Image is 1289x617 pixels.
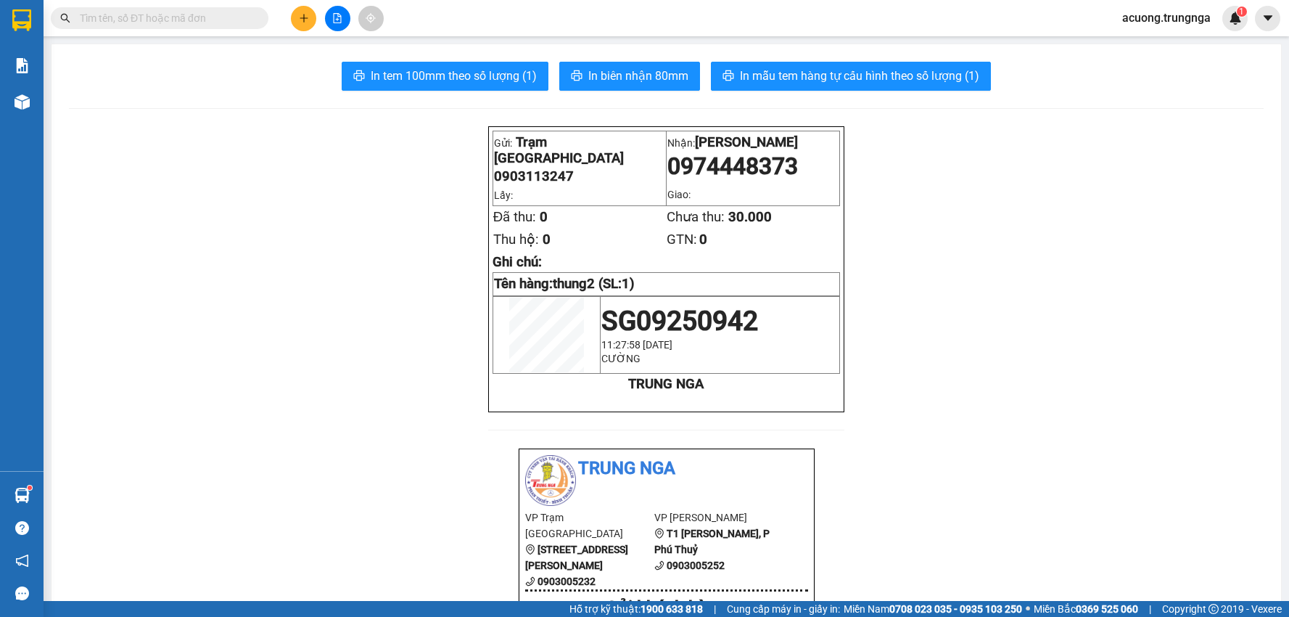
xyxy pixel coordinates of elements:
[628,376,704,392] strong: TRUNG NGA
[667,209,725,225] span: Chưa thu:
[654,560,664,571] span: phone
[695,134,798,150] span: [PERSON_NAME]
[366,13,376,23] span: aim
[667,134,839,150] p: Nhận:
[728,209,772,225] span: 30.000
[1208,604,1219,614] span: copyright
[12,9,31,31] img: logo-vxr
[493,232,539,248] span: Thu hộ:
[494,189,513,201] span: Lấy:
[1034,601,1138,617] span: Miền Bắc
[525,455,576,506] img: logo.jpg
[28,486,32,490] sup: 1
[525,455,808,483] li: Trung Nga
[538,576,596,587] b: 0903005232
[1261,12,1274,25] span: caret-down
[358,6,384,31] button: aim
[601,339,672,351] span: 11:27:58 [DATE]
[569,601,703,617] span: Hỗ trợ kỹ thuật:
[325,6,350,31] button: file-add
[15,488,30,503] img: warehouse-icon
[525,510,655,542] li: VP Trạm [GEOGRAPHIC_DATA]
[494,276,635,292] strong: Tên hàng:
[342,62,548,91] button: printerIn tem 100mm theo số lượng (1)
[622,276,635,292] span: 1)
[15,94,30,110] img: warehouse-icon
[844,601,1022,617] span: Miền Nam
[667,560,725,571] b: 0903005252
[654,510,784,526] li: VP [PERSON_NAME]
[727,601,840,617] span: Cung cấp máy in - giấy in:
[722,70,734,83] span: printer
[493,254,542,270] span: Ghi chú:
[641,603,703,615] strong: 1900 633 818
[1111,9,1222,27] span: acuong.trungnga
[494,134,624,166] span: Trạm [GEOGRAPHIC_DATA]
[1239,7,1244,17] span: 1
[540,209,548,225] span: 0
[332,13,342,23] span: file-add
[15,58,30,73] img: solution-icon
[371,67,537,85] span: In tem 100mm theo số lượng (1)
[80,10,251,26] input: Tìm tên, số ĐT hoặc mã đơn
[15,521,29,535] span: question-circle
[889,603,1022,615] strong: 0708 023 035 - 0935 103 250
[711,62,991,91] button: printerIn mẫu tem hàng tự cấu hình theo số lượng (1)
[299,13,309,23] span: plus
[714,601,716,617] span: |
[1149,601,1151,617] span: |
[60,13,70,23] span: search
[15,587,29,600] span: message
[601,353,641,364] span: CƯỜNG
[525,576,535,587] span: phone
[1229,12,1242,25] img: icon-new-feature
[353,70,365,83] span: printer
[543,232,551,248] span: 0
[667,189,691,200] span: Giao:
[588,67,688,85] span: In biên nhận 80mm
[667,232,697,248] span: GTN:
[654,528,770,555] b: T1 [PERSON_NAME], P Phú Thuỷ
[559,62,700,91] button: printerIn biên nhận 80mm
[654,528,664,539] span: environment
[1026,606,1030,612] span: ⚪️
[553,276,635,292] span: thung2 (SL:
[494,134,665,166] p: Gửi:
[699,232,707,248] span: 0
[1255,6,1280,31] button: caret-down
[525,544,628,571] b: [STREET_ADDRESS][PERSON_NAME]
[571,70,582,83] span: printer
[740,67,979,85] span: In mẫu tem hàng tự cấu hình theo số lượng (1)
[493,209,536,225] span: Đã thu:
[1237,7,1247,17] sup: 1
[667,152,798,180] span: 0974448373
[601,305,758,337] span: SG09250942
[525,544,535,555] span: environment
[1076,603,1138,615] strong: 0369 525 060
[15,554,29,568] span: notification
[494,168,574,184] span: 0903113247
[291,6,316,31] button: plus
